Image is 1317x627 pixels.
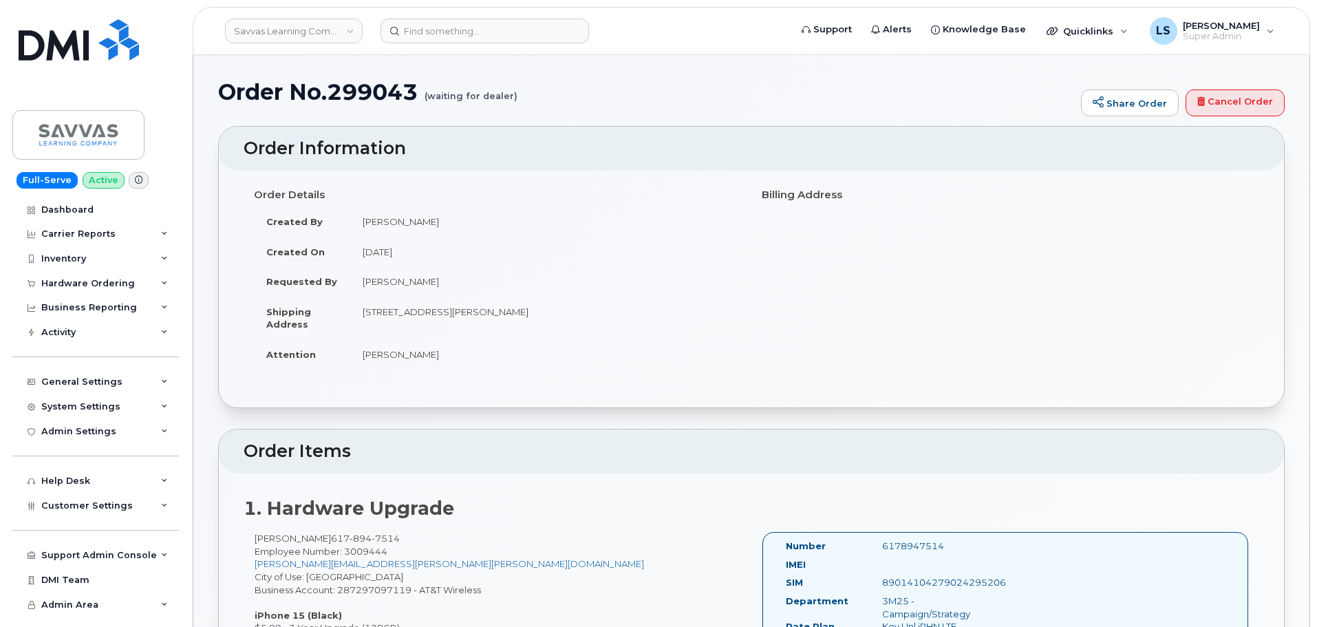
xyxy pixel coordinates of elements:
div: 3M25 - Campaign/Strategy [872,595,1007,620]
span: Employee Number: 3009444 [255,546,387,557]
strong: iPhone 15 (Black) [255,610,342,621]
strong: Attention [266,349,316,360]
div: 6178947514 [872,540,1007,553]
strong: 1. Hardware Upgrade [244,497,454,520]
td: [PERSON_NAME] [350,339,741,370]
a: Share Order [1081,89,1179,117]
strong: Created By [266,216,323,227]
iframe: Messenger Launcher [1257,567,1307,617]
h2: Order Information [244,139,1259,158]
label: SIM [786,576,803,589]
a: [PERSON_NAME][EMAIL_ADDRESS][PERSON_NAME][PERSON_NAME][DOMAIN_NAME] [255,558,644,569]
small: (waiting for dealer) [425,80,517,101]
td: [DATE] [350,237,741,267]
td: [PERSON_NAME] [350,266,741,297]
span: 617 [331,533,400,544]
h4: Order Details [254,189,741,201]
strong: Requested By [266,276,337,287]
label: Number [786,540,826,553]
div: 89014104279024295206 [872,576,1007,589]
h4: Billing Address [762,189,1249,201]
h2: Order Items [244,442,1259,461]
span: 7514 [372,533,400,544]
strong: Created On [266,246,325,257]
strong: Shipping Address [266,306,311,330]
label: IMEI [786,558,806,571]
label: Department [786,595,848,608]
h1: Order No.299043 [218,80,1074,104]
td: [PERSON_NAME] [350,206,741,237]
a: Cancel Order [1186,89,1285,117]
td: [STREET_ADDRESS][PERSON_NAME] [350,297,741,339]
span: 894 [350,533,372,544]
